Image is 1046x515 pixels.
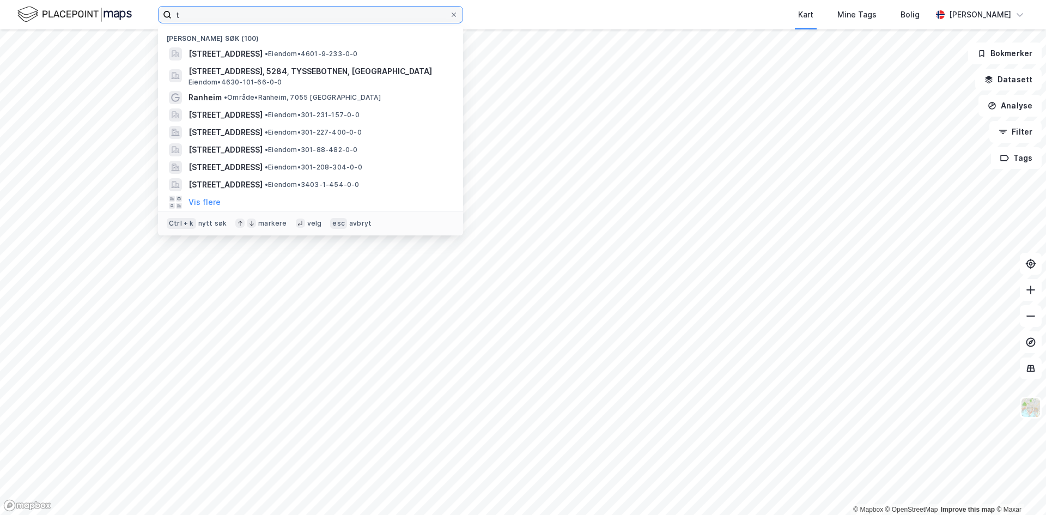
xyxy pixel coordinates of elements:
span: • [224,93,227,101]
div: [PERSON_NAME] [949,8,1011,21]
span: Eiendom • 301-208-304-0-0 [265,163,362,172]
a: Mapbox [853,506,883,513]
input: Søk på adresse, matrikkel, gårdeiere, leietakere eller personer [172,7,449,23]
span: • [265,50,268,58]
span: Ranheim [188,91,222,104]
span: Eiendom • 4630-101-66-0-0 [188,78,282,87]
span: [STREET_ADDRESS] [188,161,263,174]
div: nytt søk [198,219,227,228]
div: [PERSON_NAME] søk (100) [158,26,463,45]
span: Eiendom • 301-227-400-0-0 [265,128,362,137]
span: Eiendom • 301-231-157-0-0 [265,111,360,119]
span: • [265,163,268,171]
div: velg [307,219,322,228]
span: [STREET_ADDRESS] [188,126,263,139]
span: [STREET_ADDRESS] [188,47,263,60]
button: Analyse [978,95,1042,117]
a: OpenStreetMap [885,506,938,513]
div: Bolig [901,8,920,21]
span: • [265,180,268,189]
span: • [265,128,268,136]
div: avbryt [349,219,372,228]
span: [STREET_ADDRESS] [188,143,263,156]
div: markere [258,219,287,228]
span: [STREET_ADDRESS] [188,178,263,191]
button: Filter [989,121,1042,143]
span: Eiendom • 4601-9-233-0-0 [265,50,358,58]
span: [STREET_ADDRESS], 5284, TYSSEBOTNEN, [GEOGRAPHIC_DATA] [188,65,450,78]
div: esc [330,218,347,229]
span: Område • Ranheim, 7055 [GEOGRAPHIC_DATA] [224,93,381,102]
span: [STREET_ADDRESS] [188,108,263,122]
div: Kart [798,8,813,21]
a: Improve this map [941,506,995,513]
img: logo.f888ab2527a4732fd821a326f86c7f29.svg [17,5,132,24]
span: Eiendom • 3403-1-454-0-0 [265,180,360,189]
button: Tags [991,147,1042,169]
a: Mapbox homepage [3,499,51,512]
span: • [265,146,268,154]
button: Datasett [975,69,1042,90]
span: • [265,111,268,119]
button: Vis flere [188,196,221,209]
span: Eiendom • 301-88-482-0-0 [265,146,358,154]
div: Mine Tags [837,8,877,21]
div: Ctrl + k [167,218,196,229]
img: Z [1020,397,1041,418]
iframe: Chat Widget [992,463,1046,515]
button: Bokmerker [968,43,1042,64]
